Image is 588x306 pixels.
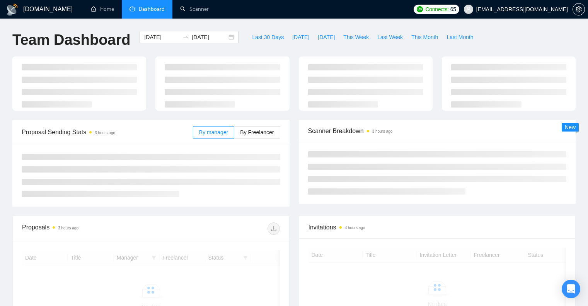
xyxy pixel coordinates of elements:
span: New [565,124,576,130]
button: [DATE] [288,31,314,43]
span: 65 [450,5,456,14]
span: [DATE] [292,33,309,41]
input: Start date [144,33,179,41]
span: swap-right [182,34,189,40]
span: This Month [411,33,438,41]
img: upwork-logo.png [417,6,423,12]
span: By manager [199,129,228,135]
button: [DATE] [314,31,339,43]
img: logo [6,3,19,16]
h1: Team Dashboard [12,31,130,49]
span: By Freelancer [240,129,274,135]
button: setting [573,3,585,15]
a: homeHome [91,6,114,12]
span: Scanner Breakdown [308,126,567,136]
time: 3 hours ago [58,226,78,230]
input: End date [192,33,227,41]
button: Last Month [442,31,477,43]
span: This Week [343,33,369,41]
span: Last Month [447,33,473,41]
span: Last Week [377,33,403,41]
span: Connects: [425,5,448,14]
time: 3 hours ago [345,226,365,230]
button: Last 30 Days [248,31,288,43]
a: searchScanner [180,6,209,12]
span: dashboard [130,6,135,12]
a: setting [573,6,585,12]
time: 3 hours ago [95,131,115,135]
span: Proposal Sending Stats [22,127,193,137]
span: [DATE] [318,33,335,41]
time: 3 hours ago [372,129,393,133]
button: This Month [407,31,442,43]
span: Dashboard [139,6,165,12]
button: Last Week [373,31,407,43]
div: Proposals [22,222,151,235]
button: This Week [339,31,373,43]
span: to [182,34,189,40]
span: user [466,7,471,12]
span: Invitations [308,222,566,232]
div: Open Intercom Messenger [562,280,580,298]
span: Last 30 Days [252,33,284,41]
